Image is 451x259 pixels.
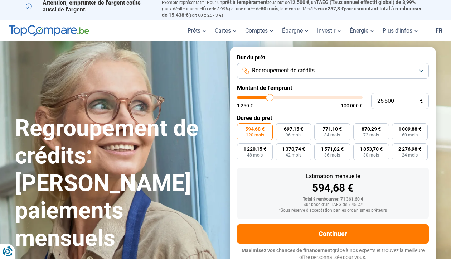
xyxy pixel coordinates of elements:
[286,153,301,157] span: 42 mois
[210,20,241,41] a: Cartes
[9,25,89,37] img: TopCompare
[252,67,315,75] span: Regroupement de crédits
[243,202,423,207] div: Sur base d'un TAEG de 7,45 %*
[420,98,423,104] span: €
[362,126,381,131] span: 870,29 €
[247,153,263,157] span: 48 mois
[237,85,429,91] label: Montant de l'emprunt
[378,20,422,41] a: Plus d'infos
[243,197,423,202] div: Total à rembourser: 71 361,60 €
[237,224,429,244] button: Continuer
[246,133,264,137] span: 120 mois
[162,6,422,18] span: montant total à rembourser de 15.438 €
[284,126,303,131] span: 697,15 €
[341,103,363,108] span: 100 000 €
[245,126,265,131] span: 594,68 €
[323,126,342,131] span: 771,10 €
[328,6,344,11] span: 257,3 €
[237,54,429,61] label: But du prêt
[261,6,278,11] span: 60 mois
[363,153,379,157] span: 30 mois
[243,173,423,179] div: Estimation mensuelle
[313,20,345,41] a: Investir
[243,208,423,213] div: *Sous réserve d'acceptation par les organismes prêteurs
[237,63,429,79] button: Regroupement de crédits
[241,20,278,41] a: Comptes
[286,133,301,137] span: 96 mois
[15,115,221,252] h1: Regroupement de crédits: [PERSON_NAME] paiements mensuels
[243,147,266,152] span: 1 220,15 €
[363,133,379,137] span: 72 mois
[321,147,344,152] span: 1 571,82 €
[402,133,418,137] span: 60 mois
[345,20,378,41] a: Énergie
[237,115,429,121] label: Durée du prêt
[431,20,447,41] a: fr
[360,147,383,152] span: 1 853,70 €
[398,126,421,131] span: 1 009,88 €
[282,147,305,152] span: 1 370,74 €
[242,248,332,253] span: Maximisez vos chances de financement
[398,147,421,152] span: 2 276,98 €
[183,20,210,41] a: Prêts
[324,133,340,137] span: 84 mois
[243,183,423,193] div: 594,68 €
[278,20,313,41] a: Épargne
[237,103,253,108] span: 1 250 €
[203,6,212,11] span: fixe
[402,153,418,157] span: 24 mois
[324,153,340,157] span: 36 mois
